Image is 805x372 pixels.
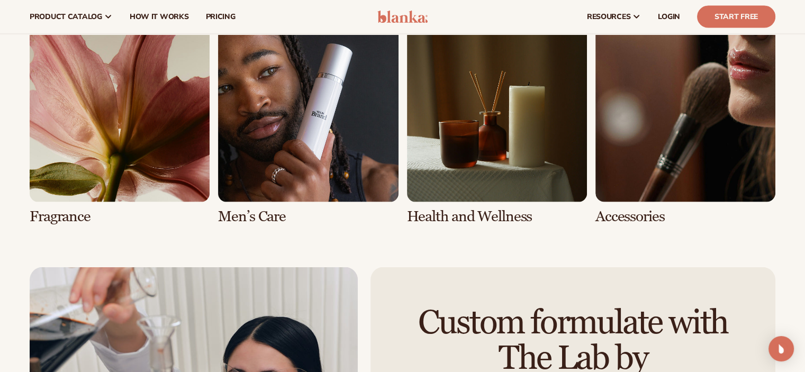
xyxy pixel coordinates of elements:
img: logo [377,11,428,23]
a: Start Free [697,6,775,28]
div: 5 / 8 [30,22,210,225]
div: 7 / 8 [407,22,587,225]
span: pricing [205,13,235,21]
div: 8 / 8 [595,22,775,225]
span: product catalog [30,13,102,21]
span: resources [587,13,630,21]
span: LOGIN [658,13,680,21]
div: Open Intercom Messenger [768,336,794,361]
div: 6 / 8 [218,22,398,225]
span: How It Works [130,13,189,21]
